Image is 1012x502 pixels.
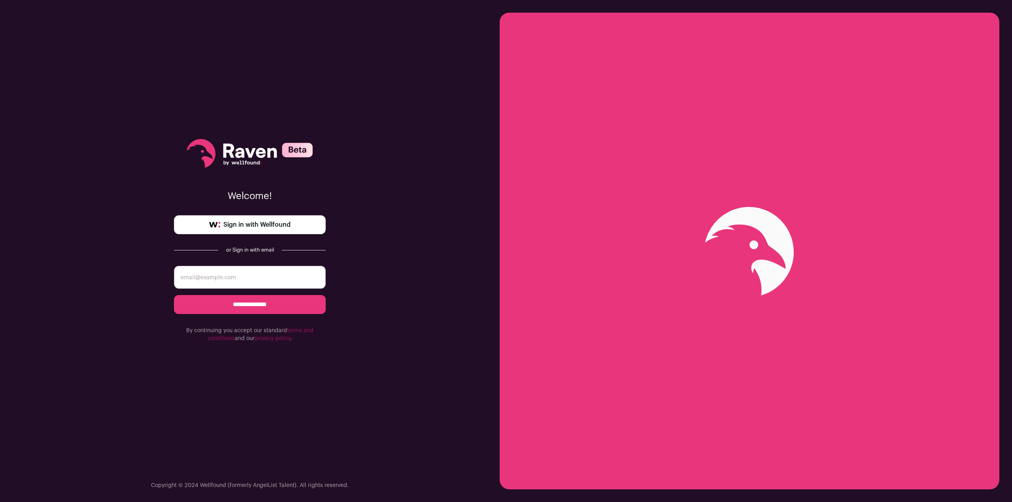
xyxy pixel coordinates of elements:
[225,247,275,253] div: or Sign in with email
[209,222,220,227] img: wellfound-symbol-flush-black-fb3c872781a75f747ccb3a119075da62bfe97bd399995f84a933054e44a575c4.png
[174,327,326,342] p: By continuing you accept our standard and our .
[151,481,349,489] p: Copyright © 2024 Wellfound (formerly AngelList Talent). All rights reserved.
[255,336,291,341] a: privacy policy
[223,220,291,229] span: Sign in with Wellfound
[174,266,326,289] input: email@example.com
[174,190,326,203] p: Welcome!
[174,215,326,234] a: Sign in with Wellfound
